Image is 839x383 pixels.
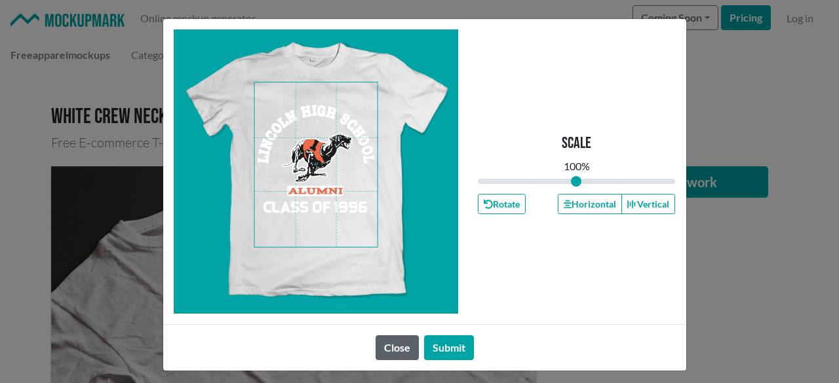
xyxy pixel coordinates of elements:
p: Scale [562,134,591,153]
button: Close [376,335,419,360]
button: Horizontal [558,194,622,214]
button: Rotate [478,194,526,214]
div: 100 % [564,158,590,174]
button: Submit [424,335,474,360]
button: Vertical [621,194,675,214]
